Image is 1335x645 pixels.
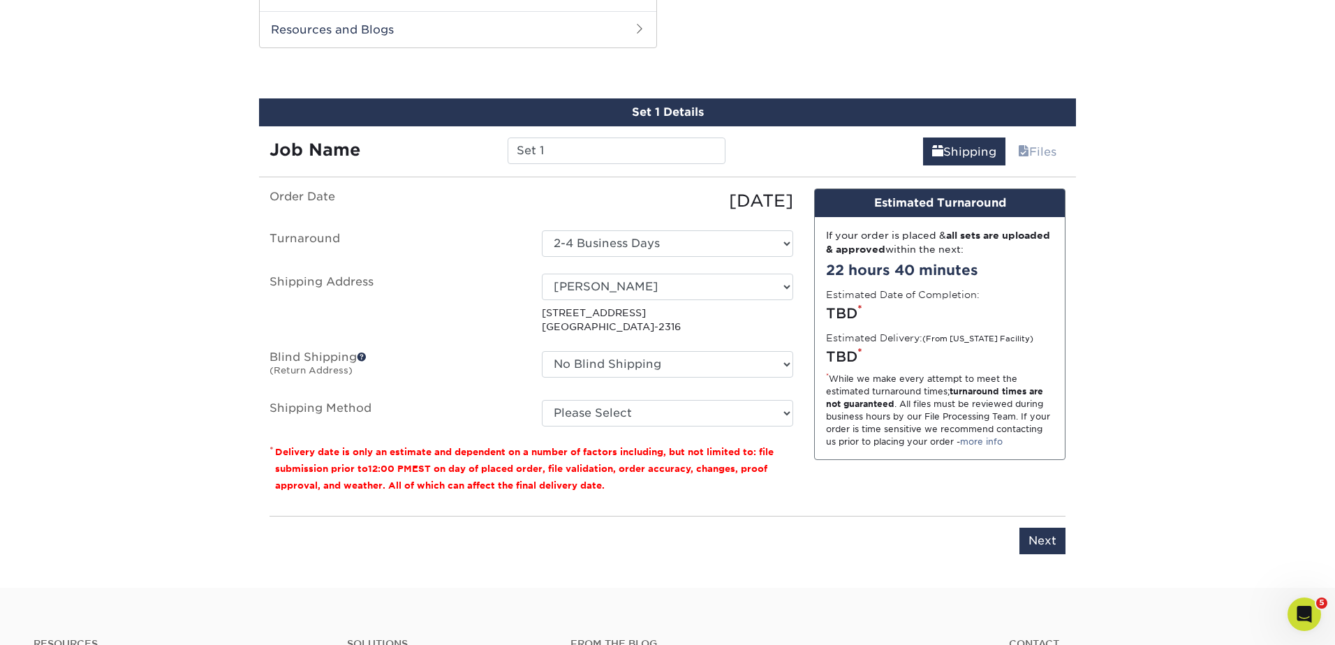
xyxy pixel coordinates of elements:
[259,188,531,214] label: Order Date
[259,98,1076,126] div: Set 1 Details
[270,140,360,160] strong: Job Name
[922,334,1033,343] small: (From [US_STATE] Facility)
[960,436,1003,447] a: more info
[1288,598,1321,631] iframe: Intercom live chat
[508,138,725,164] input: Enter a job name
[1316,598,1327,609] span: 5
[1018,145,1029,158] span: files
[259,230,531,257] label: Turnaround
[531,188,804,214] div: [DATE]
[1009,138,1065,165] a: Files
[259,274,531,334] label: Shipping Address
[826,288,980,302] label: Estimated Date of Completion:
[826,260,1054,281] div: 22 hours 40 minutes
[815,189,1065,217] div: Estimated Turnaround
[923,138,1005,165] a: Shipping
[1019,528,1065,554] input: Next
[260,11,656,47] h2: Resources and Blogs
[826,303,1054,324] div: TBD
[826,386,1043,409] strong: turnaround times are not guaranteed
[932,145,943,158] span: shipping
[259,351,531,383] label: Blind Shipping
[826,346,1054,367] div: TBD
[826,373,1054,448] div: While we make every attempt to meet the estimated turnaround times; . All files must be reviewed ...
[270,365,353,376] small: (Return Address)
[826,228,1054,257] div: If your order is placed & within the next:
[275,447,774,491] small: Delivery date is only an estimate and dependent on a number of factors including, but not limited...
[368,464,412,474] span: 12:00 PM
[542,306,793,334] p: [STREET_ADDRESS] [GEOGRAPHIC_DATA]-2316
[259,400,531,427] label: Shipping Method
[826,331,1033,345] label: Estimated Delivery:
